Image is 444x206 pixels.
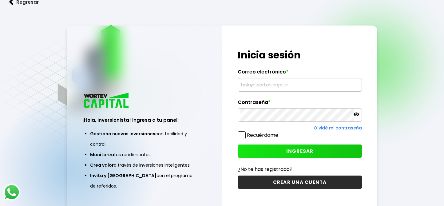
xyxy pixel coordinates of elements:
[90,172,157,179] span: Invita y [GEOGRAPHIC_DATA]
[238,165,362,189] a: ¿No te has registrado?CREAR UNA CUENTA
[238,99,362,109] label: Contraseña
[82,117,207,124] h3: ¡Hola, inversionista! Ingresa a tu panel:
[90,170,199,191] li: con el programa de referidos.
[90,129,199,149] li: con facilidad y control.
[238,165,362,173] p: ¿No te has registrado?
[238,48,362,62] h1: Inicia sesión
[90,149,199,160] li: tus rendimientos.
[238,176,362,189] button: CREAR UNA CUENTA
[90,162,114,168] span: Crea valor
[90,131,155,137] span: Gestiona nuevas inversiones
[286,148,314,154] span: INGRESAR
[247,132,278,139] label: Recuérdame
[3,184,20,201] img: logos_whatsapp-icon.242b2217.svg
[90,152,114,158] span: Monitorea
[238,69,362,78] label: Correo electrónico
[82,92,131,110] img: logo_wortev_capital
[240,78,359,91] input: hola@wortev.capital
[238,145,362,158] button: INGRESAR
[314,125,362,131] a: Olvidé mi contraseña
[90,160,199,170] li: a través de inversiones inteligentes.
